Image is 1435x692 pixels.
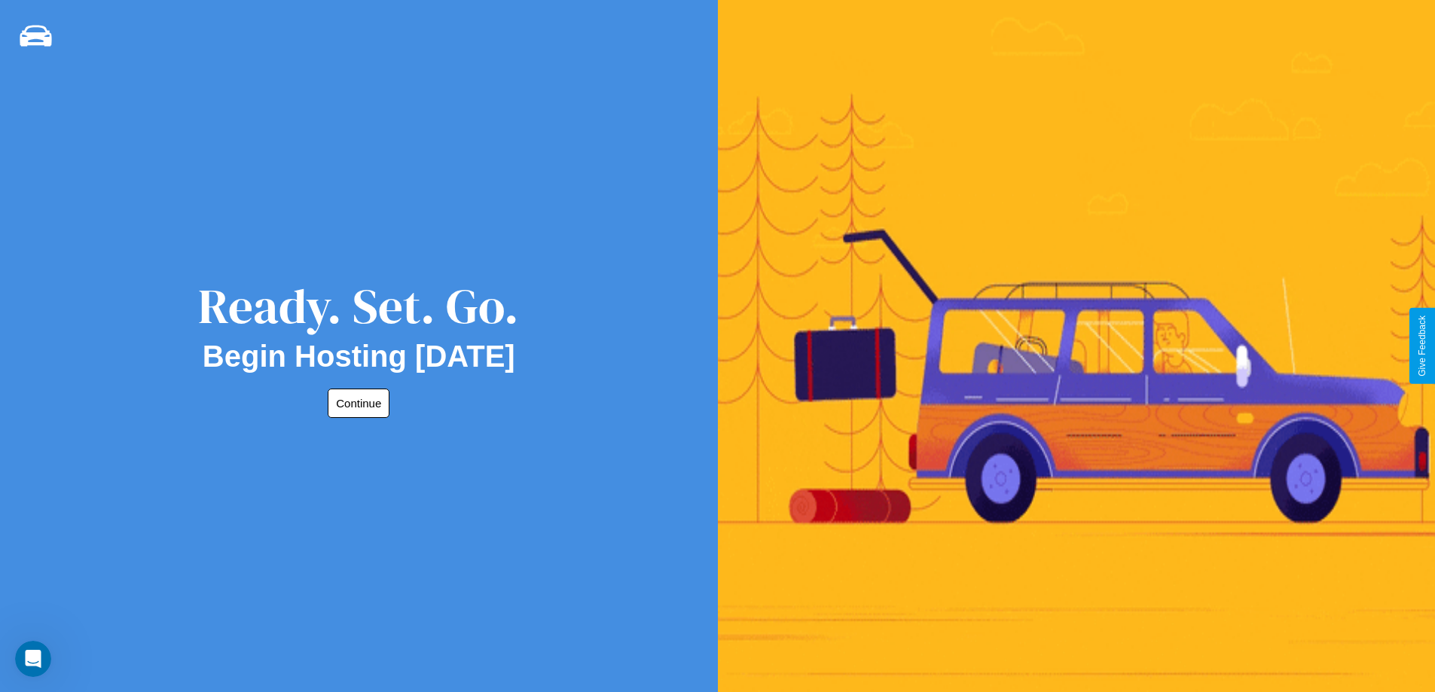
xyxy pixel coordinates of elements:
h2: Begin Hosting [DATE] [203,340,515,373]
div: Ready. Set. Go. [198,273,519,340]
div: Give Feedback [1417,316,1427,376]
iframe: Intercom live chat [15,641,51,677]
button: Continue [328,389,389,418]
